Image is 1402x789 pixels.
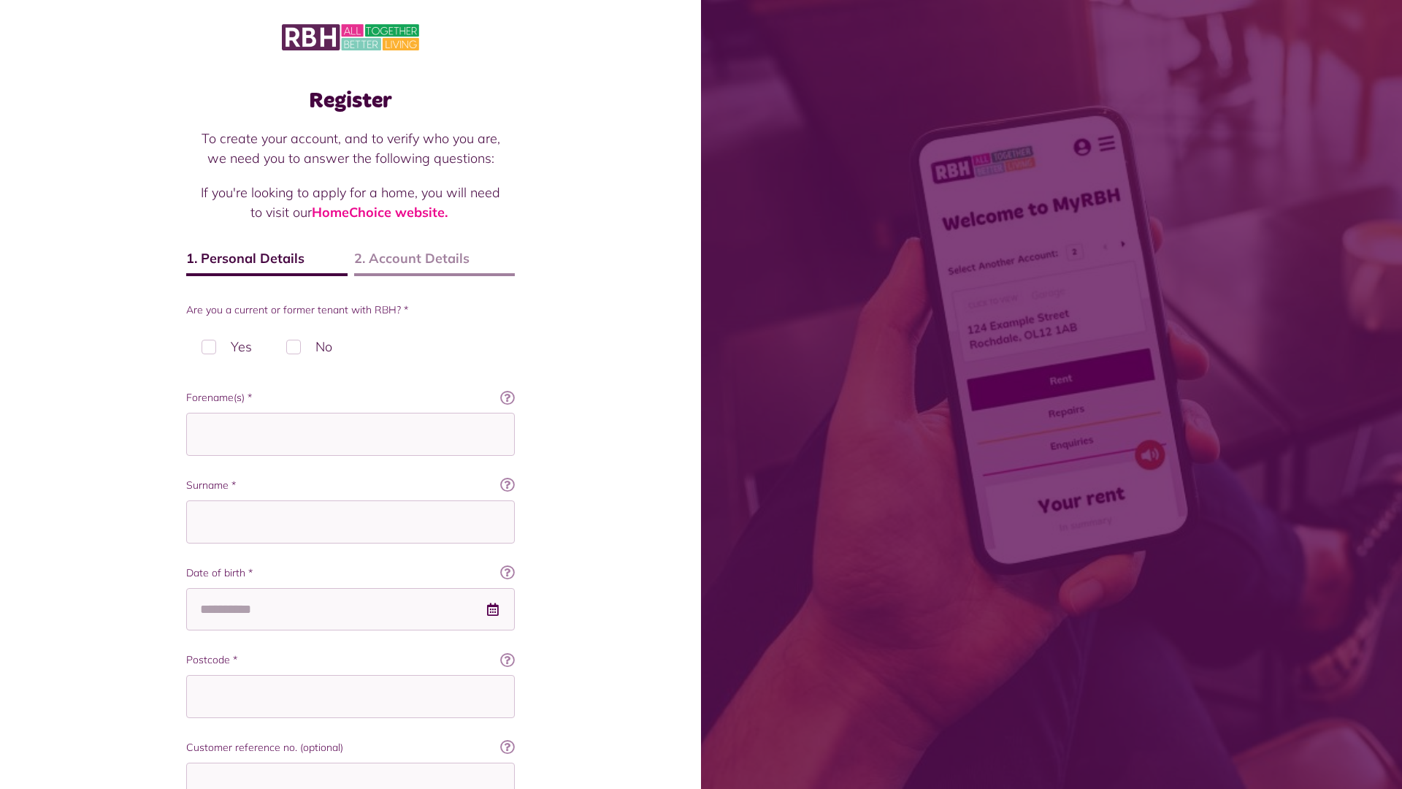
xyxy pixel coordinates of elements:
span: 1. Personal Details [186,248,348,276]
label: Date of birth * [186,565,515,581]
label: Postcode * [186,652,515,668]
label: Yes [186,325,267,368]
p: To create your account, and to verify who you are, we need you to answer the following questions: [201,129,500,168]
img: MyRBH [282,22,419,53]
label: Surname * [186,478,515,493]
label: No [271,325,348,368]
h1: Register [186,88,515,114]
label: Are you a current or former tenant with RBH? * [186,302,515,318]
a: HomeChoice website. [312,204,448,221]
label: Customer reference no. (optional) [186,740,515,755]
label: Forename(s) * [186,390,515,405]
p: If you're looking to apply for a home, you will need to visit our [201,183,500,222]
span: 2. Account Details [354,248,516,276]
